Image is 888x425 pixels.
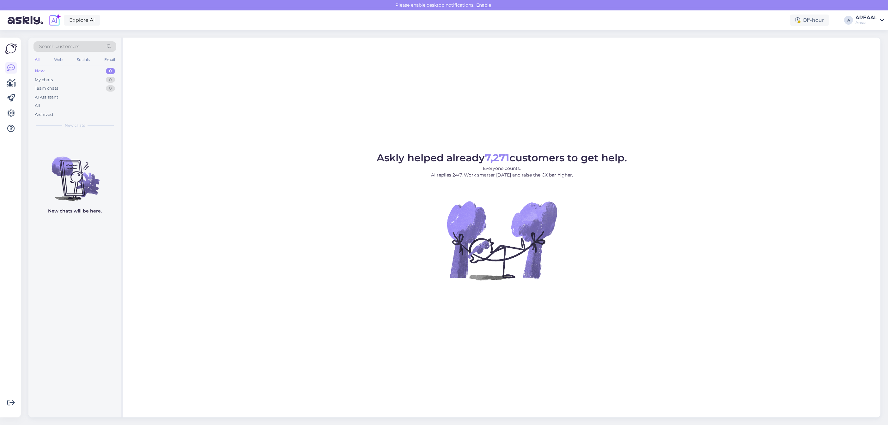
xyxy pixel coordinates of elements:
img: No chats [28,145,121,202]
div: A [844,16,853,25]
div: 0 [106,77,115,83]
p: Everyone counts. AI replies 24/7. Work smarter [DATE] and raise the CX bar higher. [377,165,627,178]
span: Search customers [39,43,79,50]
div: Areaal [855,20,877,25]
div: Socials [76,56,91,64]
img: explore-ai [48,14,61,27]
div: Team chats [35,85,58,92]
div: 0 [106,68,115,74]
span: New chats [65,123,85,128]
b: 7,271 [485,152,509,164]
div: New [35,68,45,74]
img: No Chat active [445,183,559,297]
img: Askly Logo [5,43,17,55]
span: Askly helped already customers to get help. [377,152,627,164]
div: 0 [106,85,115,92]
div: AI Assistant [35,94,58,100]
span: Enable [474,2,493,8]
a: AREAALAreaal [855,15,884,25]
div: Web [53,56,64,64]
div: Email [103,56,116,64]
div: All [35,103,40,109]
div: Off-hour [790,15,829,26]
div: AREAAL [855,15,877,20]
a: Explore AI [64,15,100,26]
div: All [33,56,41,64]
div: My chats [35,77,53,83]
p: New chats will be here. [48,208,102,214]
div: Archived [35,111,53,118]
